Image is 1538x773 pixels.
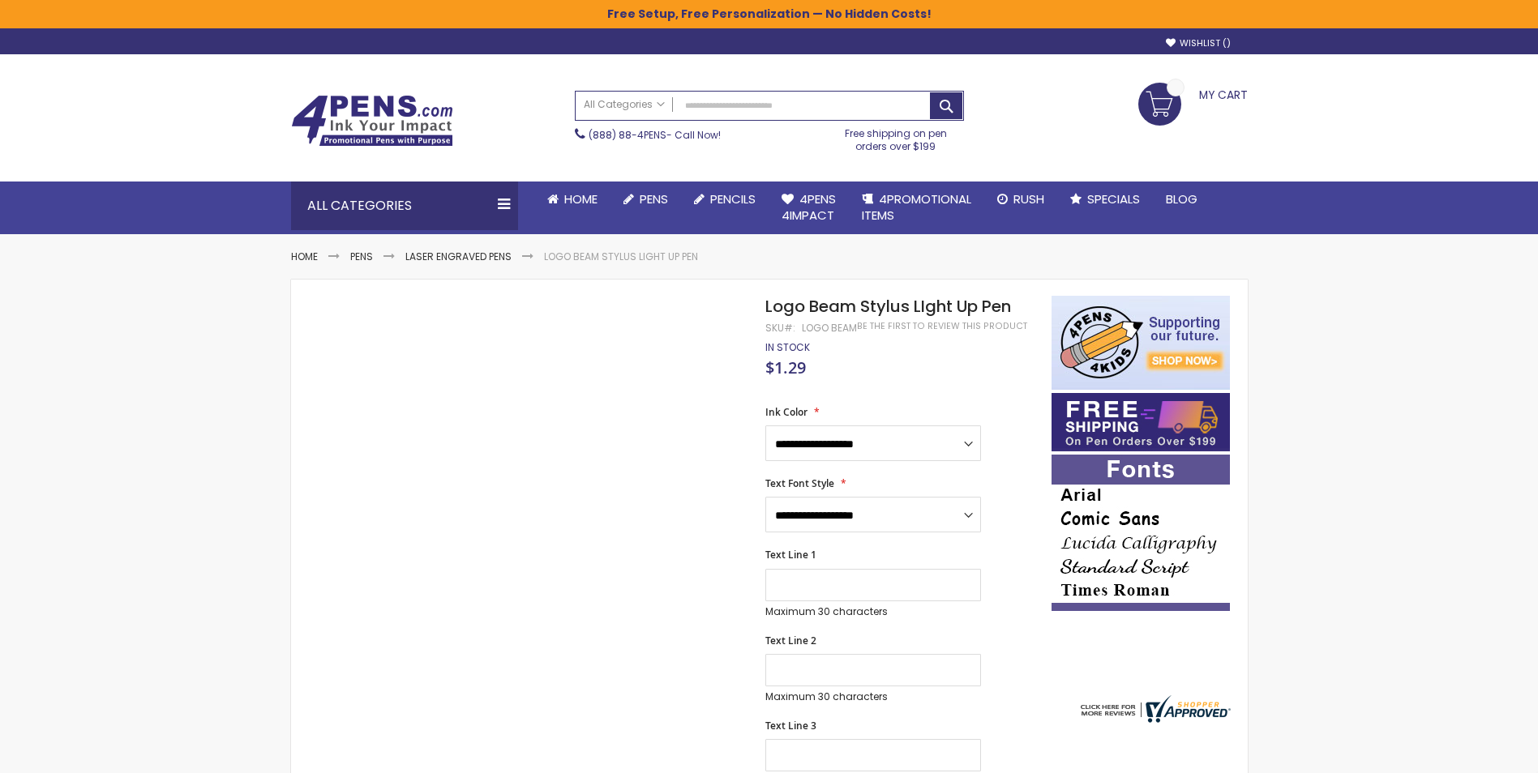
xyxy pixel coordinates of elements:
[765,634,816,647] span: Text Line 2
[765,476,834,490] span: Text Font Style
[857,320,1027,332] a: Be the first to review this product
[1013,190,1044,207] span: Rush
[1166,190,1197,207] span: Blog
[765,341,810,354] div: Availability
[765,548,816,562] span: Text Line 1
[1052,455,1230,611] img: font-personalization-examples
[681,182,769,217] a: Pencils
[828,121,964,153] div: Free shipping on pen orders over $199
[765,321,795,335] strong: SKU
[710,190,756,207] span: Pencils
[765,295,1011,318] span: Logo Beam Stylus LIght Up Pen
[765,605,981,618] p: Maximum 30 characters
[564,190,598,207] span: Home
[782,190,836,224] span: 4Pens 4impact
[765,719,816,732] span: Text Line 3
[1057,182,1153,217] a: Specials
[405,250,512,263] a: Laser Engraved Pens
[1052,296,1230,390] img: 4pens 4 kids
[291,182,518,230] div: All Categories
[534,182,610,217] a: Home
[765,690,981,703] p: Maximum 30 characters
[862,190,971,224] span: 4PROMOTIONAL ITEMS
[589,128,721,142] span: - Call Now!
[576,92,673,118] a: All Categories
[350,250,373,263] a: Pens
[765,405,808,419] span: Ink Color
[765,357,806,378] span: $1.29
[589,128,666,142] a: (888) 88-4PENS
[610,182,681,217] a: Pens
[984,182,1057,217] a: Rush
[544,250,698,263] li: Logo Beam Stylus LIght Up Pen
[765,340,810,354] span: In stock
[1077,712,1231,726] a: 4pens.com certificate URL
[1153,182,1210,217] a: Blog
[291,250,318,263] a: Home
[1166,37,1231,49] a: Wishlist
[849,182,984,234] a: 4PROMOTIONALITEMS
[1077,695,1231,723] img: 4pens.com widget logo
[1087,190,1140,207] span: Specials
[1052,393,1230,451] img: Free shipping on orders over $199
[584,98,665,111] span: All Categories
[802,322,857,335] div: logo beam
[291,95,453,147] img: 4Pens Custom Pens and Promotional Products
[640,190,668,207] span: Pens
[769,182,849,234] a: 4Pens4impact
